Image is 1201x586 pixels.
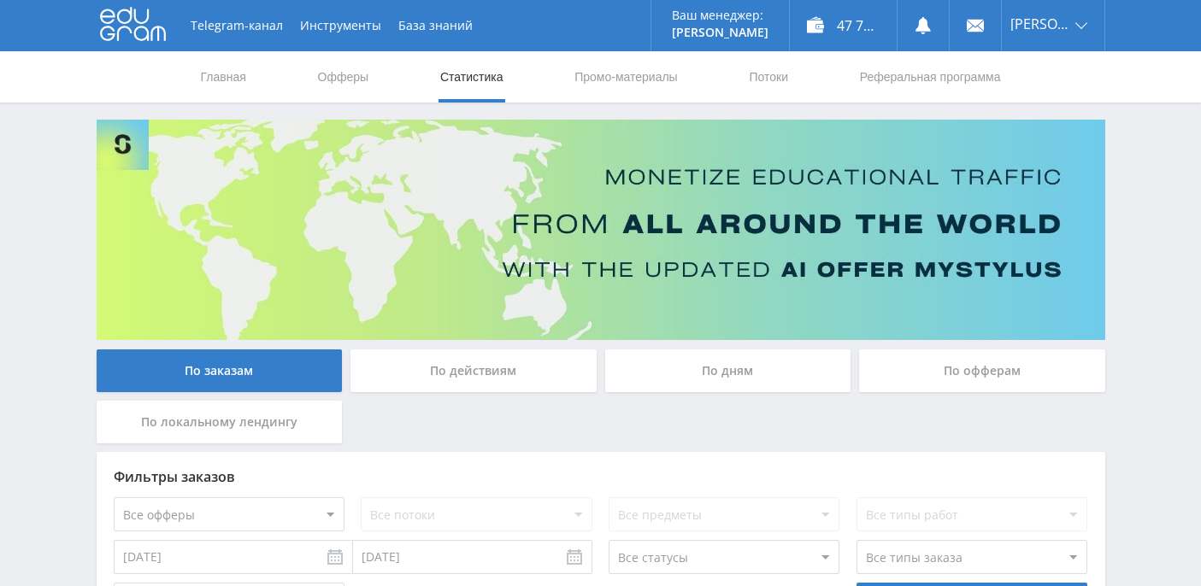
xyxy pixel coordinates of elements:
div: По локальному лендингу [97,401,343,443]
div: По офферам [859,349,1105,392]
div: По дням [605,349,851,392]
a: Главная [199,51,248,103]
a: Реферальная программа [858,51,1003,103]
p: [PERSON_NAME] [672,26,768,39]
a: Промо-материалы [573,51,679,103]
div: Фильтры заказов [114,469,1088,484]
div: По заказам [97,349,343,392]
a: Потоки [747,51,790,103]
p: Ваш менеджер: [672,9,768,22]
a: Офферы [316,51,371,103]
a: Статистика [439,51,505,103]
img: Banner [97,120,1105,340]
span: [PERSON_NAME] [1010,17,1070,31]
div: По действиям [350,349,597,392]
